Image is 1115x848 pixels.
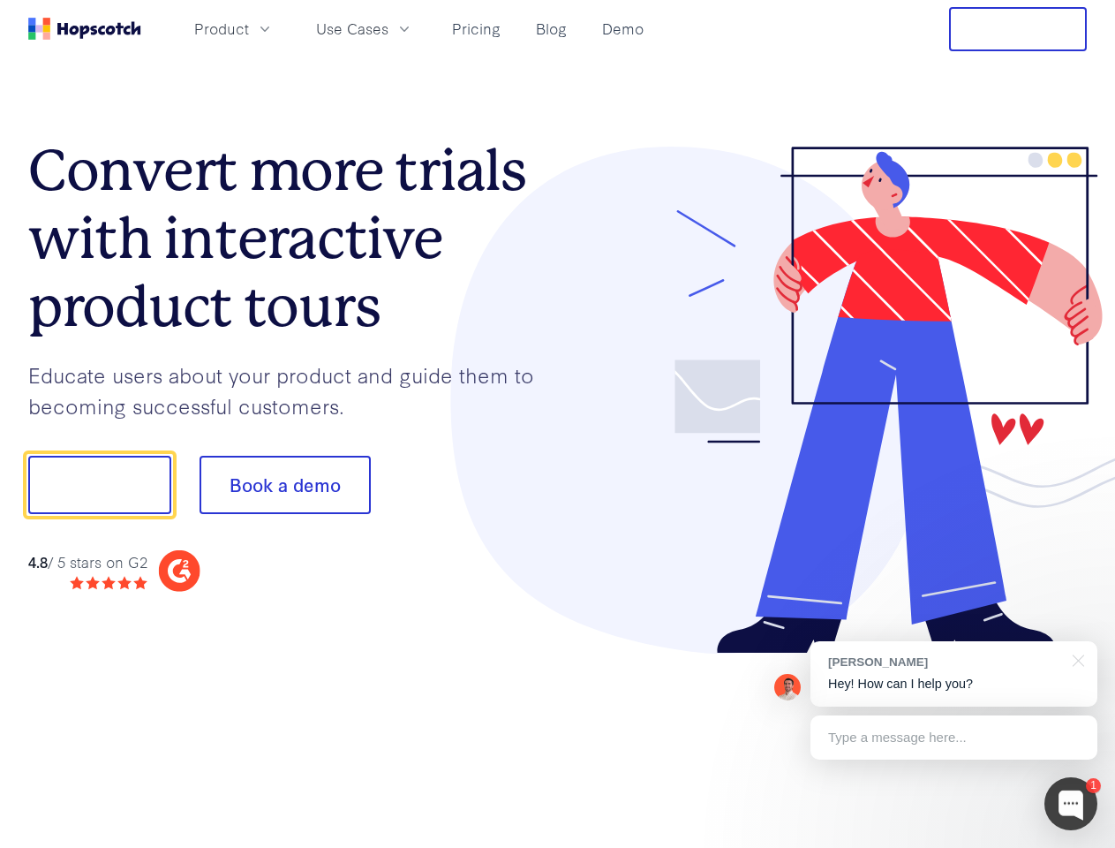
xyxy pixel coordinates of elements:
span: Product [194,18,249,40]
a: Pricing [445,14,508,43]
a: Blog [529,14,574,43]
p: Educate users about your product and guide them to becoming successful customers. [28,360,558,420]
h1: Convert more trials with interactive product tours [28,137,558,340]
div: Type a message here... [810,715,1097,760]
button: Product [184,14,284,43]
div: [PERSON_NAME] [828,654,1062,670]
img: Mark Spera [774,674,801,700]
strong: 4.8 [28,551,48,572]
p: Hey! How can I help you? [828,675,1080,693]
span: Use Cases [316,18,388,40]
div: 1 [1086,778,1101,793]
button: Free Trial [949,7,1087,51]
a: Demo [595,14,651,43]
a: Home [28,18,141,40]
div: / 5 stars on G2 [28,551,147,573]
button: Show me! [28,456,171,514]
button: Book a demo [200,456,371,514]
button: Use Cases [305,14,424,43]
